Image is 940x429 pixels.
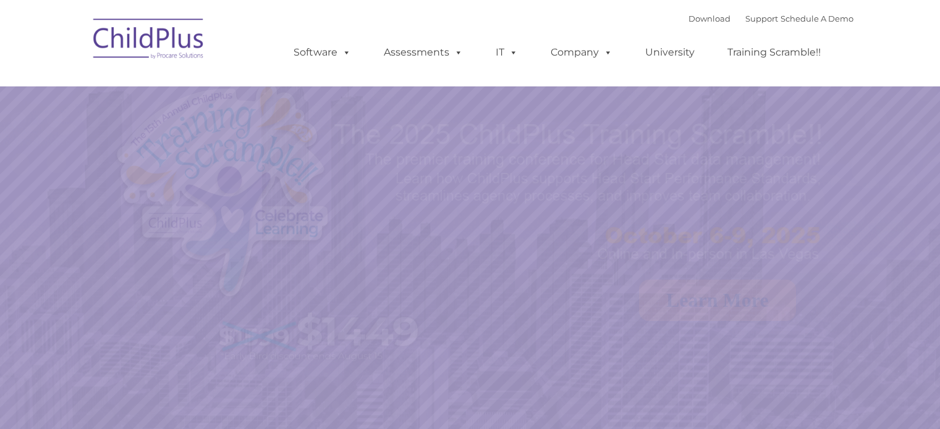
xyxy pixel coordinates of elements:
a: Support [745,14,778,23]
a: Training Scramble!! [715,40,833,65]
a: Company [538,40,625,65]
a: Assessments [371,40,475,65]
a: University [633,40,707,65]
a: Learn More [639,280,796,321]
a: Software [281,40,363,65]
a: IT [483,40,530,65]
font: | [688,14,853,23]
a: Schedule A Demo [781,14,853,23]
img: ChildPlus by Procare Solutions [87,10,211,72]
a: Download [688,14,730,23]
